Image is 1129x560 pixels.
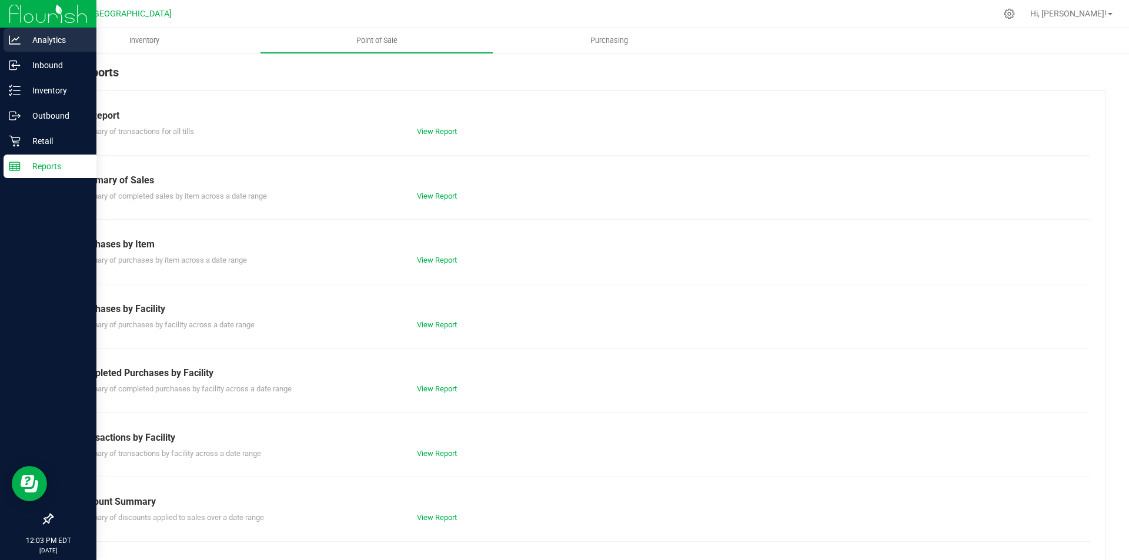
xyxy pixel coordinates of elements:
p: Inbound [21,58,91,72]
div: Till Report [76,109,1081,123]
div: Transactions by Facility [76,431,1081,445]
a: View Report [417,384,457,393]
span: Summary of completed sales by item across a date range [76,192,267,200]
p: Outbound [21,109,91,123]
span: Summary of transactions for all tills [76,127,194,136]
span: Summary of purchases by facility across a date range [76,320,255,329]
inline-svg: Reports [9,160,21,172]
div: Manage settings [1002,8,1017,19]
span: Summary of completed purchases by facility across a date range [76,384,292,393]
inline-svg: Inventory [9,85,21,96]
inline-svg: Retail [9,135,21,147]
div: Completed Purchases by Facility [76,366,1081,380]
a: View Report [417,256,457,264]
iframe: Resource center [12,466,47,501]
a: View Report [417,449,457,458]
inline-svg: Outbound [9,110,21,122]
p: Inventory [21,83,91,98]
inline-svg: Analytics [9,34,21,46]
span: Purchasing [574,35,644,46]
a: View Report [417,127,457,136]
a: Point of Sale [260,28,493,53]
span: GA2 - [GEOGRAPHIC_DATA] [68,9,172,19]
span: Point of Sale [340,35,413,46]
span: Summary of purchases by item across a date range [76,256,247,264]
p: 12:03 PM EDT [5,535,91,546]
div: Discount Summary [76,495,1081,509]
span: Hi, [PERSON_NAME]! [1030,9,1107,18]
span: Inventory [113,35,175,46]
span: Summary of discounts applied to sales over a date range [76,513,264,522]
a: Inventory [28,28,260,53]
a: Purchasing [493,28,725,53]
p: Retail [21,134,91,148]
p: Analytics [21,33,91,47]
div: Purchases by Item [76,237,1081,252]
div: POS Reports [52,63,1105,90]
inline-svg: Inbound [9,59,21,71]
a: View Report [417,192,457,200]
p: Reports [21,159,91,173]
p: [DATE] [5,546,91,555]
div: Purchases by Facility [76,302,1081,316]
div: Summary of Sales [76,173,1081,187]
a: View Report [417,320,457,329]
a: View Report [417,513,457,522]
span: Summary of transactions by facility across a date range [76,449,261,458]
